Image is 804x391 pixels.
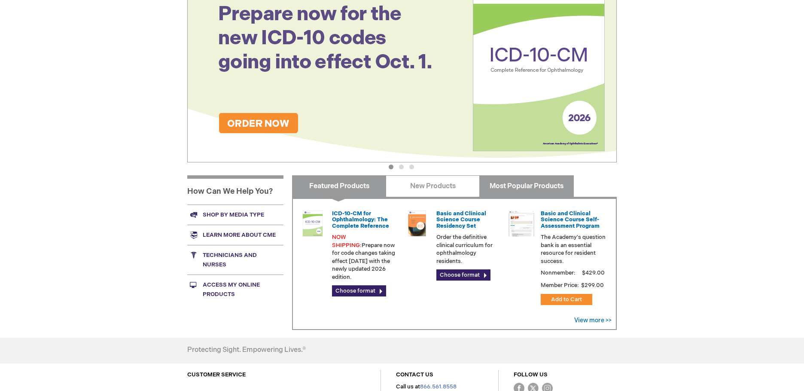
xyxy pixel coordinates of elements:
h4: Protecting Sight. Empowering Lives.® [187,346,306,354]
strong: Nonmember: [541,268,576,278]
a: Technicians and nurses [187,245,283,275]
a: Featured Products [292,175,386,197]
h1: How Can We Help You? [187,175,283,205]
a: Basic and Clinical Science Course Residency Set [436,210,486,229]
a: New Products [386,175,480,197]
a: Basic and Clinical Science Course Self-Assessment Program [541,210,600,229]
a: ICD-10-CM for Ophthalmology: The Complete Reference [332,210,389,229]
button: Add to Cart [541,294,592,305]
img: 02850963u_47.png [404,211,430,236]
a: View more >> [574,317,612,324]
a: Learn more about CME [187,225,283,245]
span: $299.00 [580,282,605,289]
a: Most Popular Products [479,175,573,197]
img: 0120008u_42.png [300,211,326,236]
font: NOW SHIPPING: [332,234,362,249]
p: The Academy's question bank is an essential resource for resident success. [541,233,606,265]
a: 866.561.8558 [420,383,457,390]
a: Access My Online Products [187,275,283,304]
a: Choose format [436,269,490,281]
p: Order the definitive clinical curriculum for ophthalmology residents. [436,233,502,265]
a: CONTACT US [396,371,433,378]
strong: Member Price: [541,282,579,289]
a: Shop by media type [187,205,283,225]
span: $429.00 [581,269,606,276]
span: Add to Cart [551,296,582,303]
img: bcscself_20.jpg [509,211,534,236]
button: 1 of 3 [389,165,393,169]
button: 2 of 3 [399,165,404,169]
a: FOLLOW US [514,371,548,378]
p: Prepare now for code changes taking effect [DATE] with the newly updated 2026 edition. [332,233,397,281]
button: 3 of 3 [409,165,414,169]
a: Choose format [332,285,386,296]
a: CUSTOMER SERVICE [187,371,246,378]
